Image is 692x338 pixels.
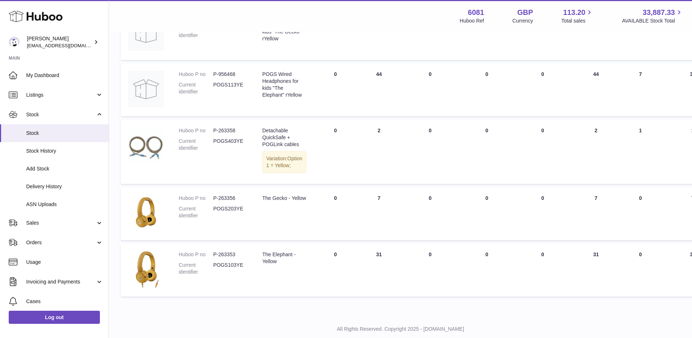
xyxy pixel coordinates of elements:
span: Stock History [26,148,103,154]
td: 0 [313,64,357,116]
span: 113.20 [563,8,585,17]
span: AVAILABLE Stock Total [622,17,683,24]
span: Listings [26,92,96,98]
dt: Huboo P no [179,127,213,134]
td: 40 [313,7,357,60]
td: 44 [357,64,401,116]
img: product image [128,71,164,107]
td: 0 [313,244,357,297]
span: Delivery History [26,183,103,190]
dt: Huboo P no [179,251,213,258]
dt: Huboo P no [179,71,213,78]
td: 2 [571,120,621,184]
div: Variation: [262,151,306,173]
dd: POGS403YE [213,138,248,152]
span: Stock [26,130,103,137]
dd: POGS113YE [213,81,248,95]
strong: GBP [517,8,533,17]
span: 0 [541,71,544,77]
div: The Gecko - Yellow [262,195,306,202]
td: 0 [460,64,514,116]
td: 0 [621,188,660,240]
td: 0 [313,188,357,240]
div: [PERSON_NAME] [27,35,92,49]
td: 44 [571,64,621,116]
span: 0 [541,195,544,201]
td: 0 [571,7,621,60]
dd: P-263358 [213,127,248,134]
td: 7 [571,188,621,240]
span: [EMAIL_ADDRESS][DOMAIN_NAME] [27,43,107,48]
div: POGS Wired Headphones for kids "The Elephant" rYellow [262,71,306,98]
span: Usage [26,259,103,266]
span: Cases [26,298,103,305]
td: 7 [357,188,401,240]
a: 113.20 Total sales [561,8,594,24]
dt: Current identifier [179,81,213,95]
img: product image [128,195,164,231]
img: product image [128,127,164,164]
div: The Elephant - Yellow [262,251,306,265]
img: internalAdmin-6081@internal.huboo.com [9,37,20,48]
td: 7 [621,64,660,116]
dt: Current identifier [179,138,213,152]
span: 0 [541,128,544,133]
td: 0 [401,244,460,297]
td: 0 [460,120,514,184]
span: Invoicing and Payments [26,278,96,285]
td: 0 [401,120,460,184]
td: 31 [357,244,401,297]
div: Detachable QuickSafe + POGLink cables [262,127,306,148]
span: Stock [26,111,96,118]
dd: P-263353 [213,251,248,258]
span: 33,887.33 [643,8,675,17]
span: ASN Uploads [26,201,103,208]
td: 31 [571,244,621,297]
td: 12 [621,7,660,60]
td: 2 [357,120,401,184]
dt: Huboo P no [179,195,213,202]
span: Total sales [561,17,594,24]
span: Orders [26,239,96,246]
td: 0 [401,188,460,240]
div: Currency [513,17,533,24]
dd: POGS103YE [213,262,248,275]
dd: P-263356 [213,195,248,202]
dd: POGS203YE [213,205,248,219]
td: 0 [401,7,460,60]
strong: 6081 [468,8,484,17]
a: 33,887.33 AVAILABLE Stock Total [622,8,683,24]
td: 0 [357,7,401,60]
td: 0 [460,244,514,297]
img: product image [128,15,164,51]
dt: Current identifier [179,205,213,219]
span: My Dashboard [26,72,103,79]
div: Huboo Ref [460,17,484,24]
td: 0 [460,188,514,240]
td: 0 [621,244,660,297]
dt: Current identifier [179,262,213,275]
td: 0 [460,7,514,60]
td: 0 [401,64,460,116]
p: All Rights Reserved. Copyright 2025 - [DOMAIN_NAME] [115,326,686,333]
span: Add Stock [26,165,103,172]
td: 1 [621,120,660,184]
span: 0 [541,252,544,257]
td: 0 [313,120,357,184]
a: Log out [9,311,100,324]
dd: P-956468 [213,71,248,78]
span: Sales [26,220,96,226]
img: product image [128,251,164,287]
